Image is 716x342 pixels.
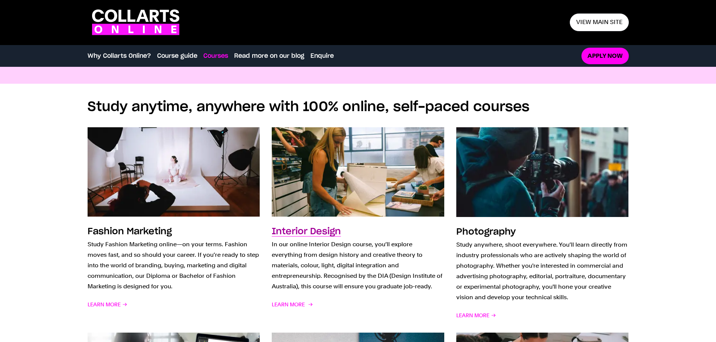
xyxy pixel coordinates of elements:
[88,127,260,320] a: Fashion Marketing Study Fashion Marketing online—on your terms. Fashion moves fast, and so should...
[456,310,496,321] span: Learn More
[310,51,334,60] a: Enquire
[272,239,444,292] p: In our online Interior Design course, you’ll explore everything from design history and creative ...
[272,299,312,310] span: Learn More
[272,127,444,320] a: Interior Design In our online Interior Design course, you’ll explore everything from design histo...
[456,127,629,320] a: Photography Study anywhere, shoot everywhere. You’ll learn directly from industry professionals w...
[88,239,260,292] p: Study Fashion Marketing online—on your terms. Fashion moves fast, and so should your career. If y...
[203,51,228,60] a: Courses
[456,227,516,237] h3: Photography
[234,51,304,60] a: Read more on our blog
[88,227,172,236] h3: Fashion Marketing
[581,48,629,65] a: Apply now
[272,227,341,236] h3: Interior Design
[570,14,629,31] a: View main site
[88,51,151,60] a: Why Collarts Online?
[456,240,629,303] p: Study anywhere, shoot everywhere. You’ll learn directly from industry professionals who are activ...
[88,99,629,115] h2: Study anytime, anywhere with 100% online, self-paced courses
[88,299,127,310] span: Learn More
[157,51,197,60] a: Course guide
